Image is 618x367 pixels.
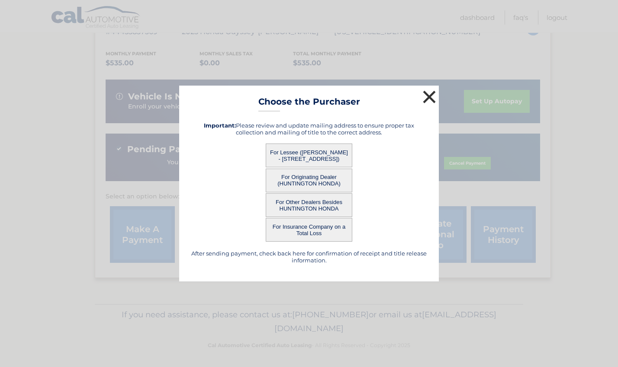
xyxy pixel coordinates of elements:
h3: Choose the Purchaser [258,96,360,112]
button: × [421,88,438,105]
button: For Lessee ([PERSON_NAME] - [STREET_ADDRESS]) [266,144,352,167]
button: For Insurance Company on a Total Loss [266,218,352,242]
button: For Other Dealers Besides HUNTINGTON HONDA [266,193,352,217]
button: For Originating Dealer (HUNTINGTON HONDA) [266,169,352,192]
strong: Important: [204,122,236,129]
h5: Please review and update mailing address to ensure proper tax collection and mailing of title to ... [190,122,428,136]
h5: After sending payment, check back here for confirmation of receipt and title release information. [190,250,428,264]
